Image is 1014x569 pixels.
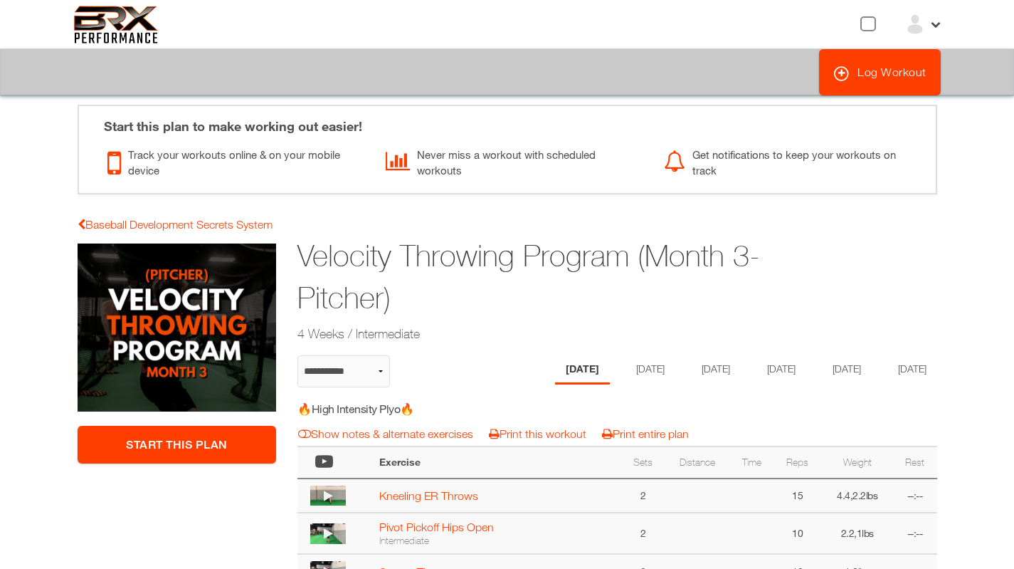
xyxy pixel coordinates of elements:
div: Track your workouts online & on your mobile device [107,143,364,179]
img: 6f7da32581c89ca25d665dc3aae533e4f14fe3ef_original.svg [74,6,159,43]
div: Start this plan to make working out easier! [90,106,925,136]
th: Distance [665,447,730,479]
h1: Velocity Throwing Program (Month 3-Pitcher) [297,235,827,319]
th: Time [730,447,774,479]
a: Show notes & alternate exercises [298,427,473,440]
a: Print entire plan [602,427,689,440]
li: Day 2 [625,355,675,385]
a: Baseball Development Secrets System [78,218,273,231]
div: Intermediate [379,534,614,547]
th: Sets [621,447,665,479]
td: --:-- [893,513,937,554]
a: Kneeling ER Throws [379,489,478,502]
a: Log Workout [819,49,941,95]
a: Start This Plan [78,426,277,464]
a: Pivot Pickoff Hips Open [379,521,494,533]
th: Rest [893,447,937,479]
img: thumbnail.png [310,486,346,506]
span: lbs [866,489,878,501]
h5: 🔥High Intensity Plyo🔥 [297,401,551,417]
td: 2 [621,479,665,513]
li: Day 5 [822,355,872,385]
td: 2 [621,513,665,554]
img: Velocity Throwing Program (Month 3-Pitcher) [78,244,277,412]
img: ex-default-user.svg [904,14,926,35]
div: Never miss a workout with scheduled workouts [386,143,643,179]
th: Reps [773,447,821,479]
td: 2.2,1 [821,513,893,554]
h2: 4 Weeks / Intermediate [297,325,827,343]
li: Day 3 [691,355,741,385]
li: Day 4 [756,355,806,385]
li: Day 1 [555,355,610,385]
td: --:-- [893,479,937,513]
th: Exercise [372,447,621,479]
td: 4.4,2.2 [821,479,893,513]
th: Weight [821,447,893,479]
td: 10 [773,513,821,554]
td: 15 [773,479,821,513]
li: Day 6 [887,355,937,385]
div: Get notifications to keep your workouts on track [664,143,921,179]
span: lbs [862,527,874,539]
img: thumbnail.png [310,523,346,543]
a: Print this workout [489,427,586,440]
